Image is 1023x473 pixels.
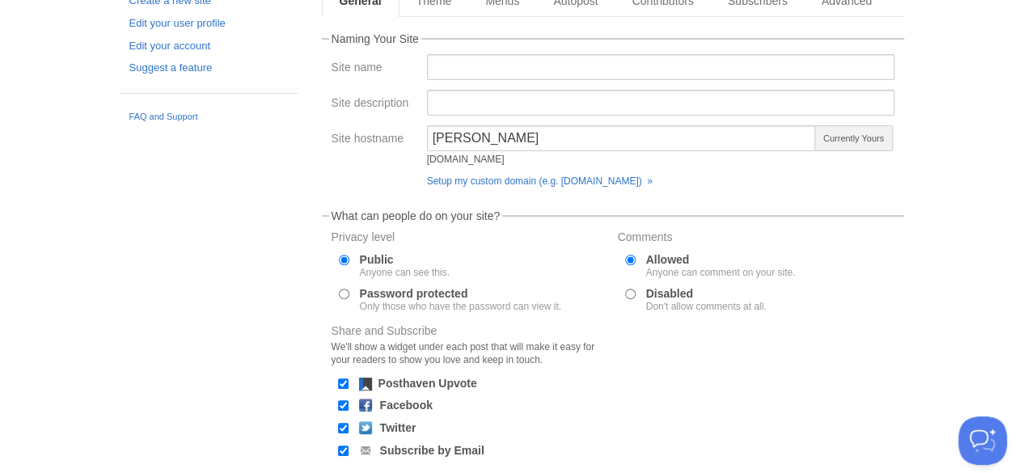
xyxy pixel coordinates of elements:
label: Site name [332,61,417,77]
label: Site hostname [332,133,417,148]
label: Site description [332,97,417,112]
legend: Naming Your Site [329,33,421,44]
label: Privacy level [332,231,608,247]
a: FAQ and Support [129,110,288,125]
div: Anyone can see this. [360,268,450,277]
a: Suggest a feature [129,60,288,77]
div: Only those who have the password can view it. [360,302,561,311]
label: Facebook [380,399,433,411]
div: Anyone can comment on your site. [646,268,796,277]
label: Posthaven Upvote [378,378,477,389]
legend: What can people do on your site? [329,210,503,222]
label: Share and Subscribe [332,325,608,370]
a: Edit your account [129,38,288,55]
div: [DOMAIN_NAME] [427,154,817,164]
label: Public [360,254,450,277]
img: facebook.png [359,399,372,412]
label: Subscribe by Email [380,445,484,456]
label: Comments [618,231,894,247]
label: Password protected [360,288,561,311]
a: Edit your user profile [129,15,288,32]
label: Disabled [646,288,767,311]
div: We'll show a widget under each post that will make it easy for your readers to show you love and ... [332,340,608,366]
a: Setup my custom domain (e.g. [DOMAIN_NAME]) » [427,175,653,187]
label: Twitter [380,422,416,433]
iframe: Help Scout Beacon - Open [958,416,1007,465]
label: Allowed [646,254,796,277]
span: Currently Yours [814,125,892,151]
img: twitter.png [359,421,372,434]
div: Don't allow comments at all. [646,302,767,311]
